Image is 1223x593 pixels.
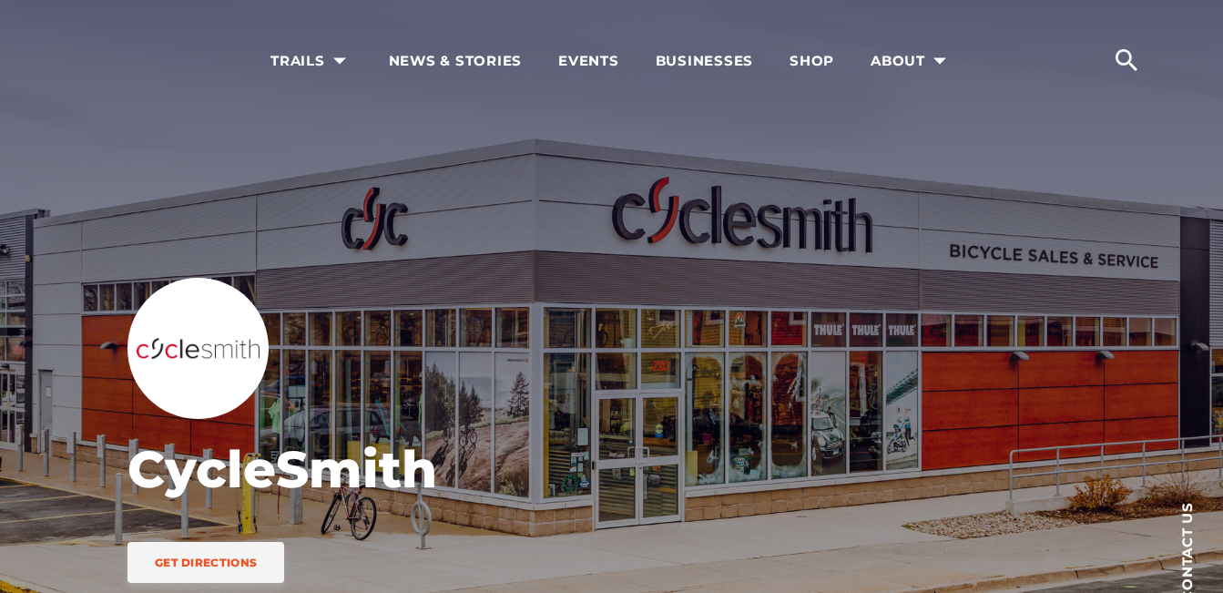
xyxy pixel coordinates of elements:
[137,338,260,360] img: CycleSmith
[270,52,352,70] span: Trails
[871,52,953,70] span: About
[155,556,257,569] span: Get Directions
[1112,46,1141,75] ion-icon: search
[389,52,523,70] span: News & Stories
[790,52,834,70] span: Shop
[927,48,953,74] ion-icon: arrow dropdown
[127,437,797,501] h1: CycleSmith
[327,48,352,74] ion-icon: arrow dropdown
[558,52,619,70] span: Events
[127,542,284,583] a: Get Directions
[656,52,754,70] span: Businesses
